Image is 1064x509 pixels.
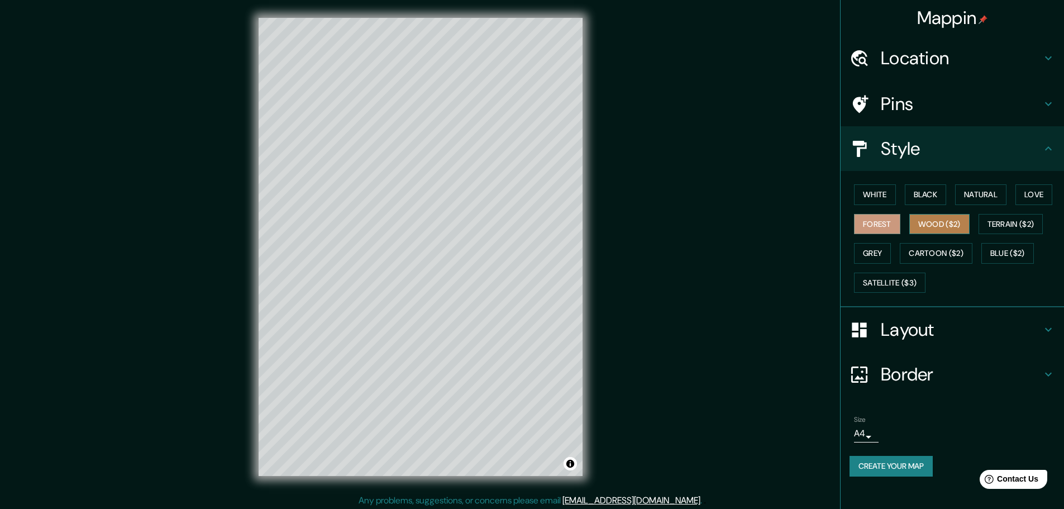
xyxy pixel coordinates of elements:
[905,184,947,205] button: Black
[841,36,1064,80] div: Location
[854,243,891,264] button: Grey
[704,494,706,507] div: .
[841,126,1064,171] div: Style
[1015,184,1052,205] button: Love
[881,137,1042,160] h4: Style
[841,352,1064,397] div: Border
[917,7,988,29] h4: Mappin
[881,47,1042,69] h4: Location
[702,494,704,507] div: .
[979,214,1043,235] button: Terrain ($2)
[854,273,925,293] button: Satellite ($3)
[909,214,970,235] button: Wood ($2)
[955,184,1006,205] button: Natural
[841,307,1064,352] div: Layout
[564,457,577,470] button: Toggle attribution
[854,214,900,235] button: Forest
[900,243,972,264] button: Cartoon ($2)
[854,425,879,443] div: A4
[881,363,1042,386] h4: Border
[850,456,933,477] button: Create your map
[881,93,1042,115] h4: Pins
[562,494,700,506] a: [EMAIL_ADDRESS][DOMAIN_NAME]
[841,82,1064,126] div: Pins
[979,15,987,24] img: pin-icon.png
[881,318,1042,341] h4: Layout
[359,494,702,507] p: Any problems, suggestions, or concerns please email .
[965,465,1052,497] iframe: Help widget launcher
[854,415,866,425] label: Size
[854,184,896,205] button: White
[981,243,1034,264] button: Blue ($2)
